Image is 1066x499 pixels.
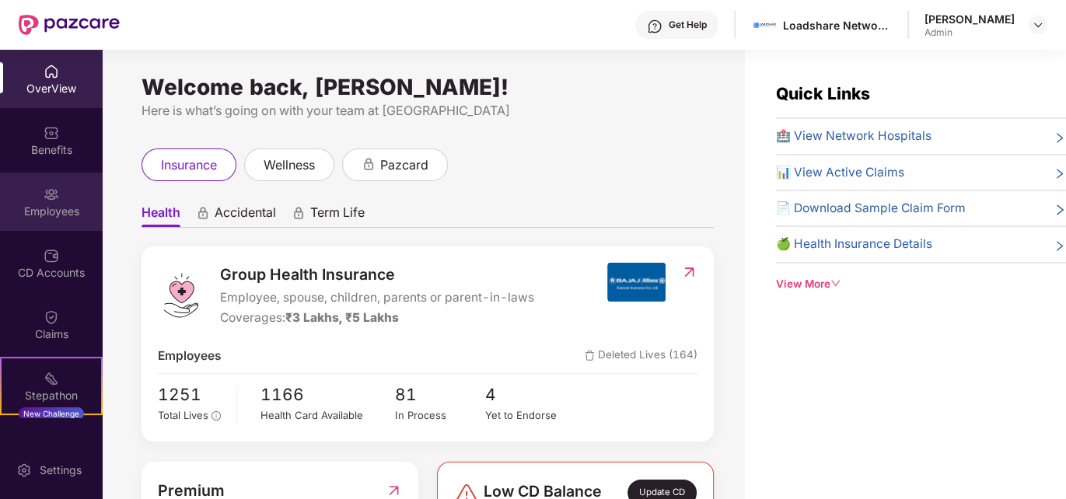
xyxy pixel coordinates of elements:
[158,272,204,319] img: logo
[1032,19,1044,31] img: svg+xml;base64,PHN2ZyBpZD0iRHJvcGRvd24tMzJ4MzIiIHhtbG5zPSJodHRwOi8vd3d3LnczLm9yZy8yMDAwL3N2ZyIgd2...
[285,310,399,325] span: ₹3 Lakhs, ₹5 Lakhs
[158,382,225,407] span: 1251
[362,157,376,171] div: animation
[669,19,707,31] div: Get Help
[776,84,870,103] span: Quick Links
[260,382,395,407] span: 1166
[924,12,1015,26] div: [PERSON_NAME]
[924,26,1015,39] div: Admin
[681,264,697,280] img: RedirectIcon
[1054,130,1066,145] span: right
[19,15,120,35] img: New Pazcare Logo
[220,309,534,327] div: Coverages:
[607,263,666,302] img: insurerIcon
[264,155,315,175] span: wellness
[776,276,1066,292] div: View More
[776,235,932,253] span: 🍏 Health Insurance Details
[44,125,59,141] img: svg+xml;base64,PHN2ZyBpZD0iQmVuZWZpdHMiIHhtbG5zPSJodHRwOi8vd3d3LnczLm9yZy8yMDAwL3N2ZyIgd2lkdGg9Ij...
[142,81,714,93] div: Welcome back, [PERSON_NAME]!
[776,199,966,218] span: 📄 Download Sample Claim Form
[1054,166,1066,182] span: right
[2,388,101,403] div: Stepathon
[142,204,180,227] span: Health
[35,462,86,478] div: Settings
[19,407,84,420] div: New Challenge
[753,14,776,37] img: 1629197545249.jpeg
[585,351,595,361] img: deleteIcon
[44,309,59,325] img: svg+xml;base64,PHN2ZyBpZD0iQ2xhaW0iIHhtbG5zPSJodHRwOi8vd3d3LnczLm9yZy8yMDAwL3N2ZyIgd2lkdGg9IjIwIi...
[776,163,904,182] span: 📊 View Active Claims
[647,19,662,34] img: svg+xml;base64,PHN2ZyBpZD0iSGVscC0zMngzMiIgeG1sbnM9Imh0dHA6Ly93d3cudzMub3JnLzIwMDAvc3ZnIiB3aWR0aD...
[783,18,892,33] div: Loadshare Networks Pvt Ltd
[161,155,217,175] span: insurance
[220,288,534,307] span: Employee, spouse, children, parents or parent-in-laws
[776,127,931,145] span: 🏥 View Network Hospitals
[44,64,59,79] img: svg+xml;base64,PHN2ZyBpZD0iSG9tZSIgeG1sbnM9Imh0dHA6Ly93d3cudzMub3JnLzIwMDAvc3ZnIiB3aWR0aD0iMjAiIG...
[1054,238,1066,253] span: right
[44,187,59,202] img: svg+xml;base64,PHN2ZyBpZD0iRW1wbG95ZWVzIiB4bWxucz0iaHR0cDovL3d3dy53My5vcmcvMjAwMC9zdmciIHdpZHRoPS...
[196,206,210,220] div: animation
[395,407,485,424] div: In Process
[485,407,575,424] div: Yet to Endorse
[292,206,306,220] div: animation
[485,382,575,407] span: 4
[1054,202,1066,218] span: right
[585,347,697,365] span: Deleted Lives (164)
[16,462,32,478] img: svg+xml;base64,PHN2ZyBpZD0iU2V0dGluZy0yMHgyMCIgeG1sbnM9Imh0dHA6Ly93d3cudzMub3JnLzIwMDAvc3ZnIiB3aW...
[395,382,485,407] span: 81
[211,411,221,420] span: info-circle
[158,409,208,421] span: Total Lives
[830,278,841,289] span: down
[380,155,428,175] span: pazcard
[310,204,365,227] span: Term Life
[142,101,714,120] div: Here is what’s going on with your team at [GEOGRAPHIC_DATA]
[44,371,59,386] img: svg+xml;base64,PHN2ZyB4bWxucz0iaHR0cDovL3d3dy53My5vcmcvMjAwMC9zdmciIHdpZHRoPSIyMSIgaGVpZ2h0PSIyMC...
[260,407,395,424] div: Health Card Available
[44,248,59,263] img: svg+xml;base64,PHN2ZyBpZD0iQ0RfQWNjb3VudHMiIGRhdGEtbmFtZT0iQ0QgQWNjb3VudHMiIHhtbG5zPSJodHRwOi8vd3...
[215,204,276,227] span: Accidental
[220,263,534,287] span: Group Health Insurance
[158,347,222,365] span: Employees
